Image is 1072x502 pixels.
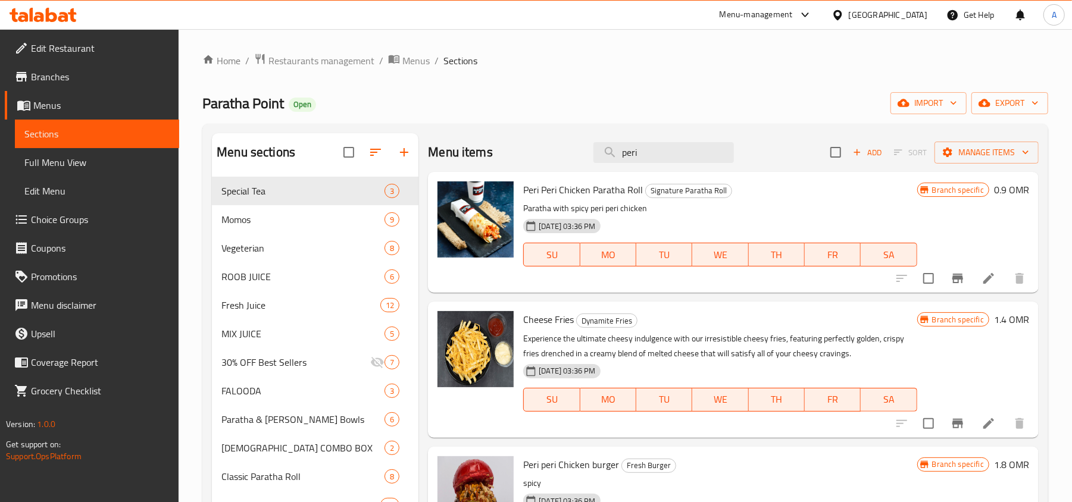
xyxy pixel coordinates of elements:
[33,98,170,112] span: Menus
[645,184,732,198] div: Signature Paratha Roll
[1052,8,1057,21] span: A
[221,327,385,341] span: MIX JUICE
[6,416,35,432] span: Version:
[37,416,55,432] span: 1.0.0
[385,471,399,482] span: 8
[15,120,179,148] a: Sections
[385,241,399,255] div: items
[849,8,927,21] div: [GEOGRAPHIC_DATA]
[31,241,170,255] span: Coupons
[900,96,957,111] span: import
[385,412,399,426] div: items
[385,384,399,398] div: items
[943,264,972,293] button: Branch-specific-item
[5,376,179,405] a: Grocery Checklist
[523,243,580,266] button: SU
[534,221,600,232] span: [DATE] 03:36 PM
[5,319,179,348] a: Upsell
[5,291,179,319] a: Menu disclaimer
[646,184,732,197] span: Signature Paratha Roll
[24,127,170,141] span: Sections
[31,327,170,341] span: Upsell
[585,391,632,408] span: MO
[916,411,941,436] span: Select to update
[221,212,385,227] span: Momos
[24,155,170,170] span: Full Menu View
[692,243,748,266] button: WE
[890,92,967,114] button: import
[534,365,600,376] span: [DATE] 03:36 PM
[336,140,361,165] span: Select all sections
[221,384,385,398] span: FALOODA
[982,416,996,431] a: Edit menu item
[443,54,477,68] span: Sections
[385,385,399,397] span: 3
[289,99,316,109] span: Open
[221,355,370,369] div: 30% OFF Best Sellers
[523,201,917,216] p: Paratha with spicy peri peri chicken
[385,271,399,283] span: 6
[927,314,989,325] span: Branch specific
[636,243,692,266] button: TU
[810,246,856,263] span: FR
[381,300,399,311] span: 12
[221,469,385,484] span: Classic Paratha Roll
[385,355,399,369] div: items
[523,181,643,199] span: Peri Peri Chicken Paratha Roll
[390,138,418,167] button: Add section
[886,143,935,162] span: Select section first
[370,355,385,369] svg: Inactive section
[916,266,941,291] span: Select to update
[221,298,380,312] span: Fresh Juice
[212,291,418,319] div: Fresh Juice12
[212,177,418,205] div: Special Tea3
[5,234,179,262] a: Coupons
[523,476,917,491] p: spicy
[437,181,514,258] img: Peri Peri Chicken Paratha Roll
[576,313,637,328] div: Dynamite Fries
[212,405,418,434] div: Paratha & [PERSON_NAME] Bowls6
[385,441,399,455] div: items
[221,441,385,455] div: IFTAR COMBO BOX
[823,140,848,165] span: Select section
[385,269,399,284] div: items
[529,391,575,408] span: SU
[437,311,514,387] img: Cheese Fries
[221,412,385,426] span: Paratha & [PERSON_NAME] Bowls
[636,388,692,412] button: TU
[529,246,575,263] span: SU
[202,53,1048,68] nav: breadcrumb
[385,212,399,227] div: items
[851,146,883,159] span: Add
[385,443,399,454] span: 2
[221,269,385,284] div: ROOB JUICE
[202,90,284,117] span: Paratha Point
[15,177,179,205] a: Edit Menu
[254,53,374,68] a: Restaurants management
[861,388,917,412] button: SA
[221,241,385,255] span: Vegeterian
[621,459,676,473] div: Fresh Burger
[754,246,800,263] span: TH
[385,414,399,425] span: 6
[31,70,170,84] span: Branches
[865,391,912,408] span: SA
[641,391,687,408] span: TU
[805,388,861,412] button: FR
[749,243,805,266] button: TH
[385,214,399,225] span: 9
[31,269,170,284] span: Promotions
[5,34,179,62] a: Edit Restaurant
[361,138,390,167] span: Sort sections
[24,184,170,198] span: Edit Menu
[212,434,418,462] div: [DEMOGRAPHIC_DATA] COMBO BOX2
[385,357,399,368] span: 7
[585,246,632,263] span: MO
[31,355,170,369] span: Coverage Report
[289,98,316,112] div: Open
[523,331,917,361] p: Experience the ultimate cheesy indulgence with our irresistible cheesy fries, featuring perfectly...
